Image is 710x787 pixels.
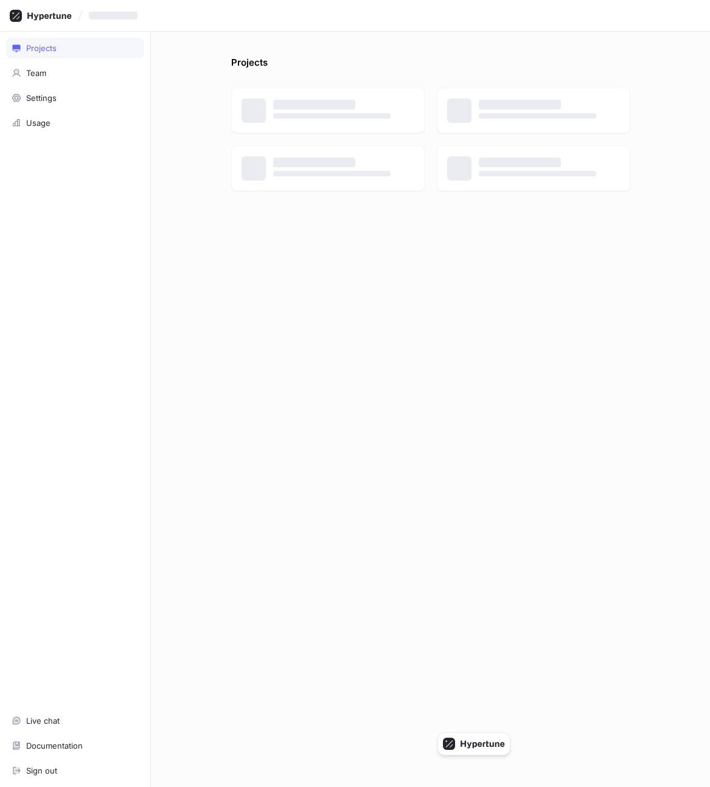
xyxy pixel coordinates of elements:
[479,171,596,176] span: ‌
[273,171,391,176] span: ‌
[479,100,561,109] span: ‌
[479,113,596,119] span: ‌
[6,63,144,83] a: Team
[89,12,137,19] span: ‌
[26,716,60,726] div: Live chat
[26,741,83,751] div: Documentation
[6,113,144,133] a: Usage
[26,766,57,775] div: Sign out
[26,68,46,78] div: Team
[84,5,147,26] button: ‌
[273,113,391,119] span: ‌
[26,93,57,103] div: Settings
[273,158,355,167] span: ‌
[6,735,144,756] a: Documentation
[273,100,355,109] span: ‌
[479,158,561,167] span: ‌
[26,118,50,128] div: Usage
[26,43,57,53] div: Projects
[6,88,144,108] a: Settings
[231,56,268,75] p: Projects
[6,38,144,58] a: Projects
